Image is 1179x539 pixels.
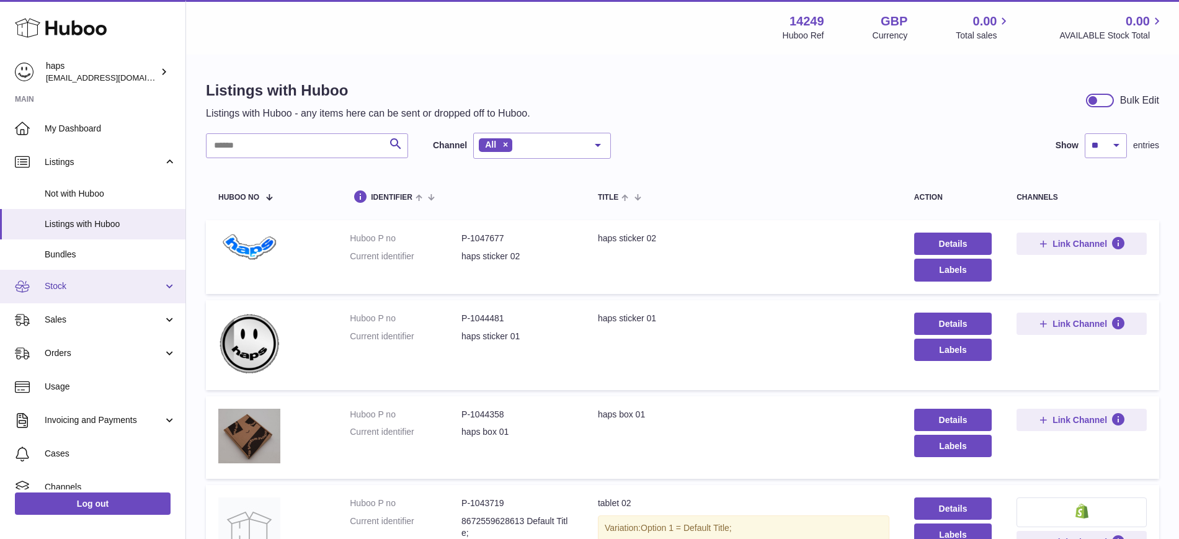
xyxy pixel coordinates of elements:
dd: haps box 01 [461,426,573,438]
span: Not with Huboo [45,188,176,200]
dt: Huboo P no [350,313,461,324]
span: Usage [45,381,176,393]
h1: Listings with Huboo [206,81,530,100]
div: Currency [873,30,908,42]
span: Link Channel [1052,414,1107,425]
img: shopify-small.png [1075,504,1088,519]
label: Channel [433,140,467,151]
span: Sales [45,314,163,326]
dt: Huboo P no [350,497,461,509]
dd: 8672559628613 Default Title; [461,515,573,539]
button: Labels [914,435,992,457]
div: Huboo Ref [783,30,824,42]
img: haps sticker 02 [218,233,280,261]
dd: P-1044481 [461,313,573,324]
a: Details [914,233,992,255]
dt: Current identifier [350,426,461,438]
img: internalAdmin-14249@internal.huboo.com [15,63,33,81]
strong: 14249 [790,13,824,30]
a: Details [914,409,992,431]
div: haps [46,60,158,84]
span: Channels [45,481,176,493]
div: channels [1017,194,1147,202]
div: Bulk Edit [1120,94,1159,107]
span: Invoicing and Payments [45,414,163,426]
span: Option 1 = Default Title; [641,523,732,533]
div: tablet 02 [598,497,889,509]
button: Labels [914,259,992,281]
div: haps box 01 [598,409,889,421]
dd: P-1047677 [461,233,573,244]
dt: Huboo P no [350,409,461,421]
div: haps sticker 01 [598,313,889,324]
dt: Current identifier [350,331,461,342]
span: [EMAIL_ADDRESS][DOMAIN_NAME] [46,73,182,82]
button: Labels [914,339,992,361]
dd: haps sticker 02 [461,251,573,262]
dt: Current identifier [350,251,461,262]
strong: GBP [881,13,907,30]
span: AVAILABLE Stock Total [1059,30,1164,42]
a: 0.00 AVAILABLE Stock Total [1059,13,1164,42]
dd: P-1043719 [461,497,573,509]
a: Log out [15,492,171,515]
span: 0.00 [973,13,997,30]
span: Cases [45,448,176,460]
span: 0.00 [1126,13,1150,30]
span: Total sales [956,30,1011,42]
span: title [598,194,618,202]
button: Link Channel [1017,409,1147,431]
span: Listings [45,156,163,168]
span: Bundles [45,249,176,261]
dd: P-1044358 [461,409,573,421]
img: haps sticker 01 [218,313,280,375]
dt: Huboo P no [350,233,461,244]
label: Show [1056,140,1079,151]
span: Orders [45,347,163,359]
span: entries [1133,140,1159,151]
span: Huboo no [218,194,259,202]
dt: Current identifier [350,515,461,539]
p: Listings with Huboo - any items here can be sent or dropped off to Huboo. [206,107,530,120]
span: My Dashboard [45,123,176,135]
span: identifier [371,194,412,202]
button: Link Channel [1017,233,1147,255]
a: Details [914,497,992,520]
img: haps box 01 [218,409,280,464]
dd: haps sticker 01 [461,331,573,342]
a: Details [914,313,992,335]
a: 0.00 Total sales [956,13,1011,42]
span: Stock [45,280,163,292]
div: haps sticker 02 [598,233,889,244]
div: action [914,194,992,202]
span: All [485,140,496,149]
button: Link Channel [1017,313,1147,335]
span: Link Channel [1052,318,1107,329]
span: Link Channel [1052,238,1107,249]
span: Listings with Huboo [45,218,176,230]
